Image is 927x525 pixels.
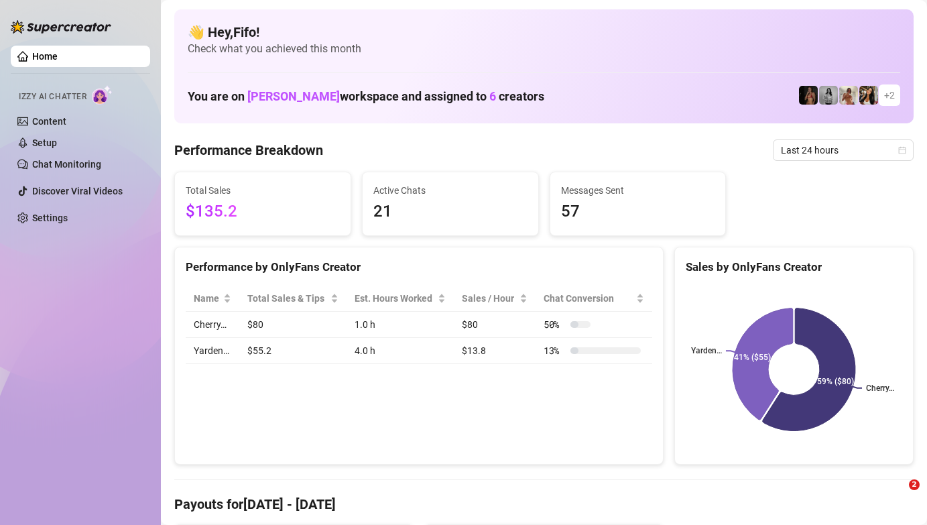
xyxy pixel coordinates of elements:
[347,312,454,338] td: 1.0 h
[186,286,239,312] th: Name
[898,146,906,154] span: calendar
[454,312,535,338] td: $80
[239,286,347,312] th: Total Sales & Tips
[536,286,652,312] th: Chat Conversion
[544,343,565,358] span: 13 %
[32,159,101,170] a: Chat Monitoring
[909,479,920,490] span: 2
[239,312,347,338] td: $80
[186,199,340,225] span: $135.2
[186,258,652,276] div: Performance by OnlyFans Creator
[188,42,900,56] span: Check what you achieved this month
[239,338,347,364] td: $55.2
[247,89,340,103] span: [PERSON_NAME]
[32,137,57,148] a: Setup
[174,141,323,160] h4: Performance Breakdown
[355,291,436,306] div: Est. Hours Worked
[859,86,878,105] img: AdelDahan
[799,86,818,105] img: the_bohema
[819,86,838,105] img: A
[561,199,715,225] span: 57
[188,23,900,42] h4: 👋 Hey, Fifo !
[884,88,895,103] span: + 2
[691,347,722,356] text: Yarden…
[32,213,68,223] a: Settings
[454,338,535,364] td: $13.8
[489,89,496,103] span: 6
[19,91,86,103] span: Izzy AI Chatter
[881,479,914,512] iframe: Intercom live chat
[686,258,902,276] div: Sales by OnlyFans Creator
[32,51,58,62] a: Home
[347,338,454,364] td: 4.0 h
[781,140,906,160] span: Last 24 hours
[373,183,528,198] span: Active Chats
[247,291,328,306] span: Total Sales & Tips
[186,338,239,364] td: Yarden…
[32,116,66,127] a: Content
[92,85,113,105] img: AI Chatter
[194,291,221,306] span: Name
[186,183,340,198] span: Total Sales
[32,186,123,196] a: Discover Viral Videos
[561,183,715,198] span: Messages Sent
[544,291,633,306] span: Chat Conversion
[186,312,239,338] td: Cherry…
[462,291,516,306] span: Sales / Hour
[373,199,528,225] span: 21
[866,384,894,393] text: Cherry…
[544,317,565,332] span: 50 %
[454,286,535,312] th: Sales / Hour
[188,89,544,104] h1: You are on workspace and assigned to creators
[11,20,111,34] img: logo-BBDzfeDw.svg
[174,495,914,514] h4: Payouts for [DATE] - [DATE]
[839,86,858,105] img: Green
